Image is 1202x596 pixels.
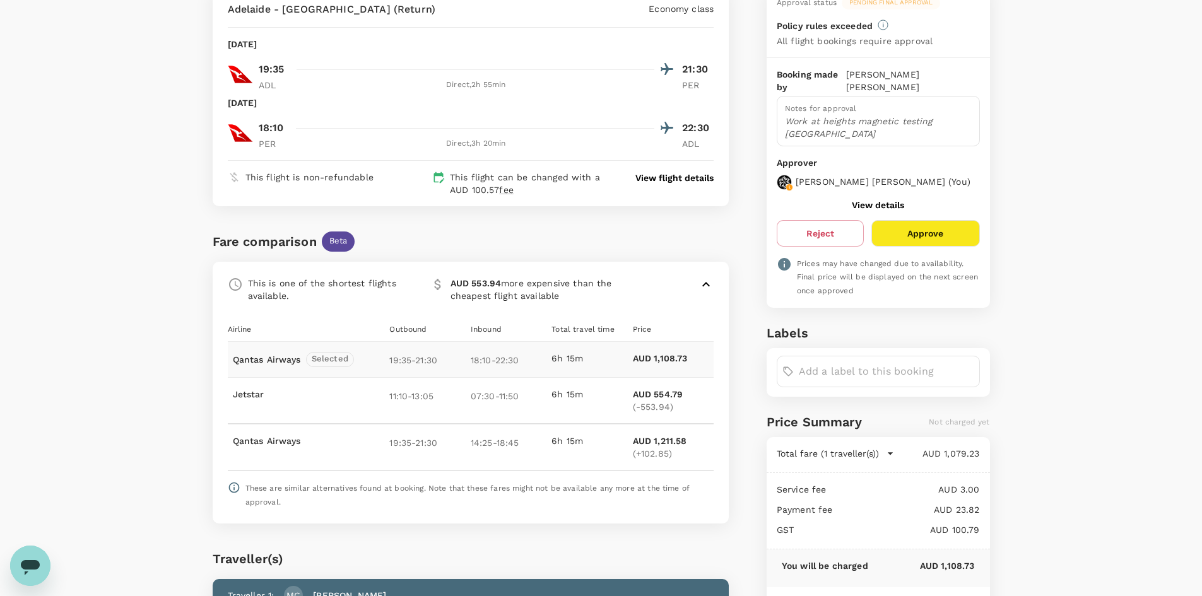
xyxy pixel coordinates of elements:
[777,175,792,190] img: avatar-669f10fb90e1f.png
[213,231,317,252] div: Fare comparison
[785,104,857,113] span: Notes for approval
[213,549,729,569] div: Traveller(s)
[228,38,257,50] p: [DATE]
[389,352,470,366] p: 19:35 - 21:30
[633,388,714,413] p: AUD 554.79
[929,418,989,426] span: Not charged yet
[322,235,355,247] span: Beta
[245,484,690,506] span: These are similar alternatives found at booking. Note that these fares might not be available any...
[682,137,714,150] p: ADL
[228,2,436,17] p: Adelaide - [GEOGRAPHIC_DATA] (Return)
[799,361,974,382] input: Add a label to this booking
[633,448,672,459] span: ( + 102.85 )
[471,352,551,366] p: 18:10 - 22:30
[796,175,970,188] p: [PERSON_NAME] [PERSON_NAME] ( You )
[259,120,284,136] p: 18:10
[233,353,301,366] p: Qantas Airways
[635,172,714,184] button: View flight details
[777,35,933,47] p: All flight bookings require approval
[551,388,632,400] p: 6h 15m
[797,259,978,296] span: Prices may have changed due to availability. Final price will be displayed on the next screen onc...
[777,523,794,536] p: GST
[852,200,904,210] button: View details
[389,325,427,334] span: Outbound
[833,503,980,516] p: AUD 23.82
[389,388,470,402] p: 11:10 - 13:05
[451,278,502,288] b: AUD 553.94
[827,483,980,496] p: AUD 3.00
[767,412,862,432] h6: Price Summary
[777,68,846,93] p: Booking made by
[633,325,652,334] span: Price
[233,435,390,447] p: Qantas Airways
[785,115,972,140] p: Work at heights magnetic testing [GEOGRAPHIC_DATA]
[451,277,613,302] p: more expensive than the cheapest flight available
[298,79,655,91] div: Direct , 2h 55min
[551,435,632,447] p: 6h 15m
[777,447,879,460] p: Total fare (1 traveller(s))
[633,352,714,365] p: AUD 1,108.73
[259,79,290,91] p: ADL
[633,435,714,460] p: AUD 1,211.58
[228,96,257,109] p: [DATE]
[649,3,714,15] p: Economy class
[228,62,253,87] img: QF
[767,323,990,343] h6: Labels
[633,402,673,412] span: ( - 553.94 )
[228,120,253,146] img: QF
[782,559,868,572] p: You will be charged
[471,435,551,449] p: 14:25 - 18:45
[228,325,252,334] span: Airline
[794,523,979,536] p: AUD 100.79
[298,137,655,150] div: Direct , 3h 20min
[894,447,980,460] p: AUD 1,079.23
[777,447,894,460] button: Total fare (1 traveller(s))
[682,62,714,77] p: 21:30
[777,503,833,516] p: Payment fee
[551,352,632,365] p: 6h 15m
[259,62,285,77] p: 19:35
[777,483,827,496] p: Service fee
[248,277,410,302] p: This is one of the shortest flights available.
[10,546,50,586] iframe: Button to launch messaging window
[259,137,290,150] p: PER
[389,435,470,449] p: 19:35 - 21:30
[777,20,873,32] p: Policy rules exceeded
[846,68,980,93] p: [PERSON_NAME] [PERSON_NAME]
[307,353,353,365] span: Selected
[499,185,513,195] span: fee
[871,220,979,247] button: Approve
[450,171,611,196] p: This flight can be changed with a AUD 100.57
[682,79,714,91] p: PER
[551,325,615,334] span: Total travel time
[777,156,980,170] p: Approver
[777,220,864,247] button: Reject
[233,388,390,400] p: Jetstar
[868,559,975,572] p: AUD 1,108.73
[471,325,502,334] span: Inbound
[471,388,551,402] p: 07:30 - 11:50
[245,171,374,184] p: This flight is non-refundable
[682,120,714,136] p: 22:30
